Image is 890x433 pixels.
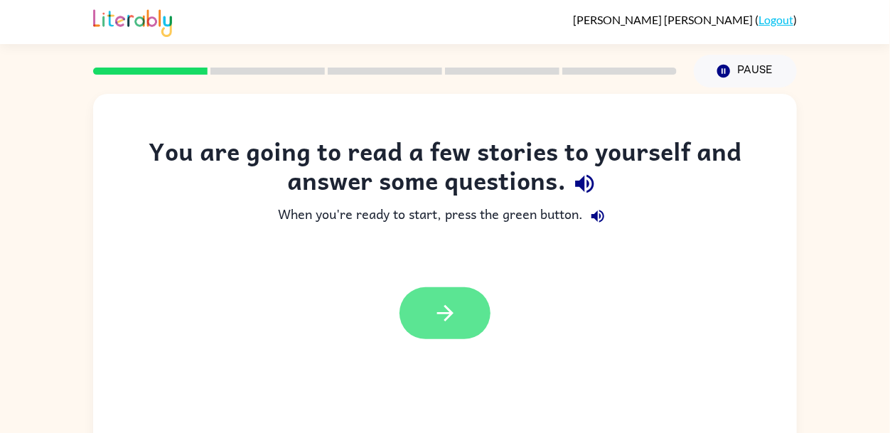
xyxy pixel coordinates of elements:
button: Pause [694,55,797,87]
span: [PERSON_NAME] [PERSON_NAME] [573,13,755,26]
div: ( ) [573,13,797,26]
img: Literably [93,6,172,37]
a: Logout [758,13,793,26]
div: When you're ready to start, press the green button. [122,202,768,230]
div: You are going to read a few stories to yourself and answer some questions. [122,137,768,202]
